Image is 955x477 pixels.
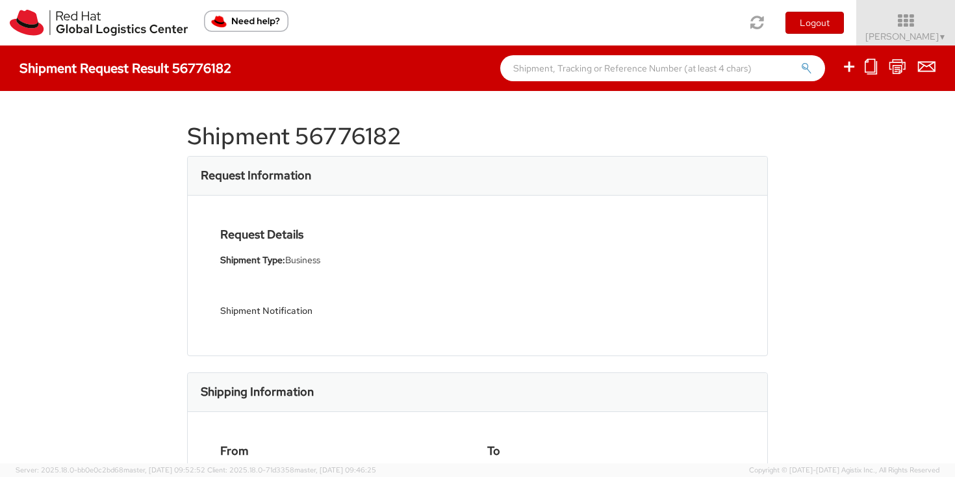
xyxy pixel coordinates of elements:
[500,55,825,81] input: Shipment, Tracking or Reference Number (at least 4 chars)
[187,123,768,149] h1: Shipment 56776182
[201,385,314,398] h3: Shipping Information
[201,169,311,182] h3: Request Information
[487,445,735,458] h4: To
[220,253,468,267] li: Business
[294,465,376,474] span: master, [DATE] 09:46:25
[16,465,205,474] span: Server: 2025.18.0-bb0e0c2bd68
[220,445,468,458] h4: From
[865,31,947,42] span: [PERSON_NAME]
[10,10,188,36] img: rh-logistics-00dfa346123c4ec078e1.svg
[749,465,939,476] span: Copyright © [DATE]-[DATE] Agistix Inc., All Rights Reserved
[220,306,468,316] h5: Shipment Notification
[123,465,205,474] span: master, [DATE] 09:52:52
[204,10,288,32] button: Need help?
[207,465,376,474] span: Client: 2025.18.0-71d3358
[220,228,468,241] h4: Request Details
[785,12,844,34] button: Logout
[19,61,231,75] h4: Shipment Request Result 56776182
[939,32,947,42] span: ▼
[220,254,285,266] strong: Shipment Type:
